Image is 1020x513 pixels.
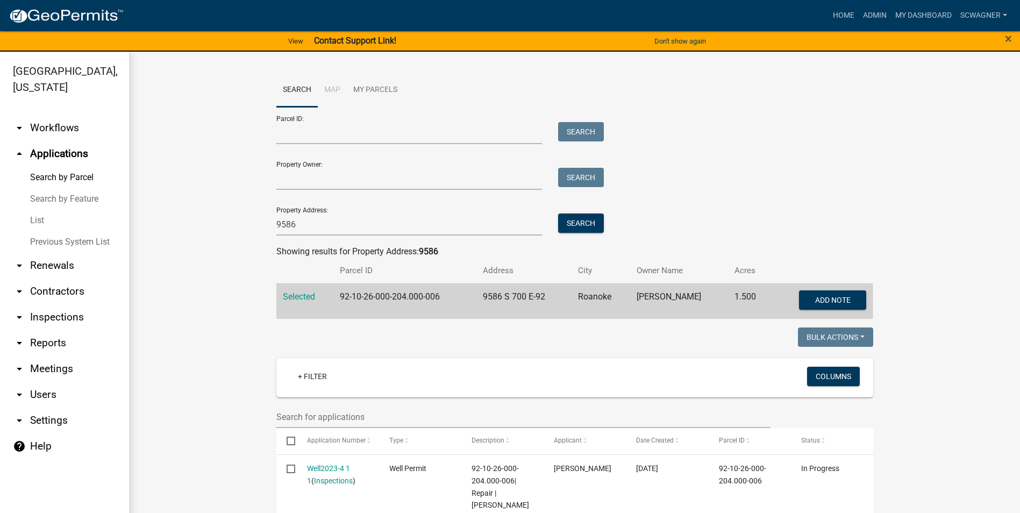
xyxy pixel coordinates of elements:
[636,437,674,444] span: Date Created
[476,283,572,319] td: 9586 S 700 E-92
[472,437,504,444] span: Description
[558,213,604,233] button: Search
[307,462,369,487] div: ( )
[790,428,873,454] datatable-header-cell: Status
[13,147,26,160] i: arrow_drop_up
[13,122,26,134] i: arrow_drop_down
[636,464,658,473] span: 01/12/2023
[558,122,604,141] button: Search
[728,283,772,319] td: 1.500
[13,362,26,375] i: arrow_drop_down
[801,464,839,473] span: In Progress
[630,258,728,283] th: Owner Name
[347,73,404,108] a: My Parcels
[572,283,630,319] td: Roanoke
[815,295,851,304] span: Add Note
[650,32,710,50] button: Don't show again
[708,428,790,454] datatable-header-cell: Parcel ID
[798,327,873,347] button: Bulk Actions
[719,437,745,444] span: Parcel ID
[314,476,353,485] a: Inspections
[276,73,318,108] a: Search
[13,414,26,427] i: arrow_drop_down
[13,337,26,350] i: arrow_drop_down
[13,388,26,401] i: arrow_drop_down
[297,428,379,454] datatable-header-cell: Application Number
[283,291,315,302] a: Selected
[807,367,860,386] button: Columns
[829,5,859,26] a: Home
[719,464,766,485] span: 92-10-26-000-204.000-006
[333,258,476,283] th: Parcel ID
[626,428,708,454] datatable-header-cell: Date Created
[544,428,626,454] datatable-header-cell: Applicant
[276,245,873,258] div: Showing results for Property Address:
[13,311,26,324] i: arrow_drop_down
[13,259,26,272] i: arrow_drop_down
[554,464,611,473] span: Scott Wagner
[389,437,403,444] span: Type
[891,5,956,26] a: My Dashboard
[859,5,891,26] a: Admin
[13,440,26,453] i: help
[801,437,820,444] span: Status
[276,406,771,428] input: Search for applications
[419,246,438,256] strong: 9586
[379,428,461,454] datatable-header-cell: Type
[314,35,396,46] strong: Contact Support Link!
[276,428,297,454] datatable-header-cell: Select
[956,5,1011,26] a: scwagner
[307,437,366,444] span: Application Number
[558,168,604,187] button: Search
[799,290,866,310] button: Add Note
[1005,32,1012,45] button: Close
[13,285,26,298] i: arrow_drop_down
[630,283,728,319] td: [PERSON_NAME]
[284,32,308,50] a: View
[289,367,336,386] a: + Filter
[461,428,544,454] datatable-header-cell: Description
[389,464,426,473] span: Well Permit
[333,283,476,319] td: 92-10-26-000-204.000-006
[472,464,529,509] span: 92-10-26-000-204.000-006| Repair | Quilhot, David T
[554,437,582,444] span: Applicant
[1005,31,1012,46] span: ×
[728,258,772,283] th: Acres
[476,258,572,283] th: Address
[307,464,350,485] a: Well2023-4 1 1
[572,258,630,283] th: City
